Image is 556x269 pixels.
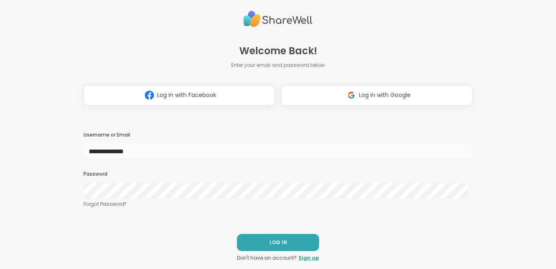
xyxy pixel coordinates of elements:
button: LOG IN [237,234,319,251]
img: ShareWell Logomark [142,88,157,103]
a: Forgot Password? [83,201,473,208]
h3: Password [83,171,473,178]
span: Log in with Google [359,91,411,99]
span: Enter your email and password below [231,62,325,69]
span: Don't have an account? [237,254,297,262]
img: ShareWell Logomark [344,88,359,103]
button: Log in with Google [281,85,473,106]
span: LOG IN [269,239,287,246]
a: Sign up [298,254,319,262]
span: Welcome Back! [239,44,317,58]
h3: Username or Email [83,132,473,139]
img: ShareWell Logo [243,7,313,31]
span: Log in with Facebook [157,91,216,99]
button: Log in with Facebook [83,85,275,106]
